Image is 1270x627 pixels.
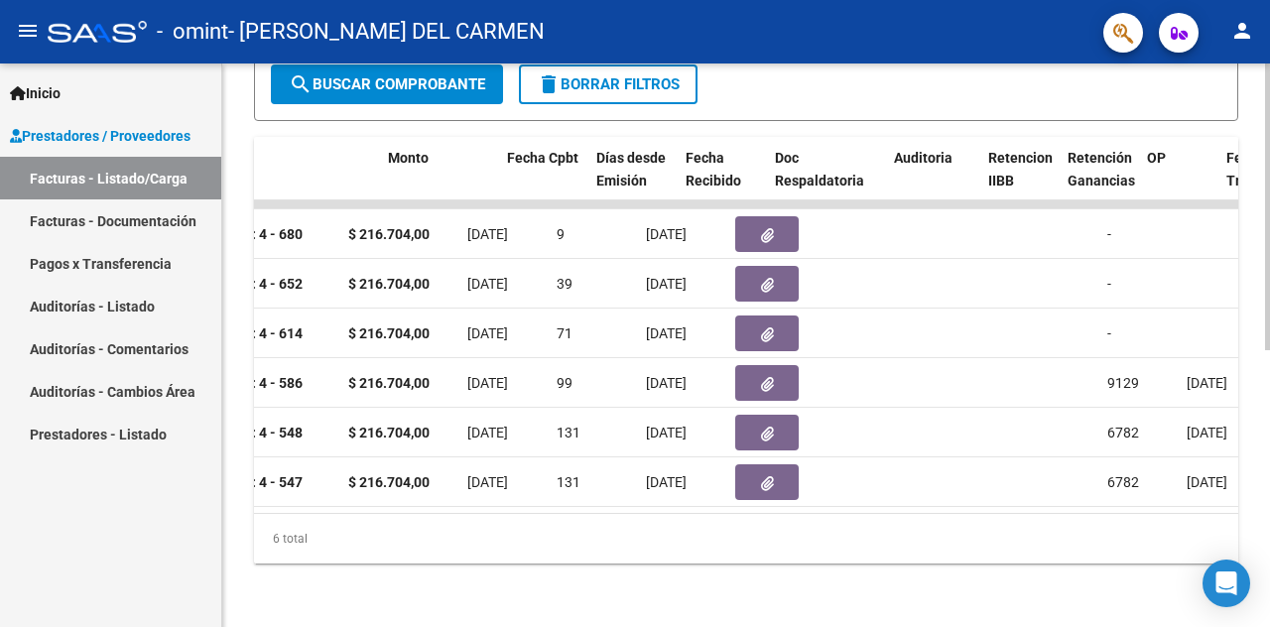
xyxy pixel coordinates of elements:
[1107,226,1111,242] span: -
[557,226,565,242] span: 9
[1107,425,1139,440] span: 6782
[467,425,508,440] span: [DATE]
[16,19,40,43] mat-icon: menu
[596,150,666,188] span: Días desde Emisión
[348,325,430,341] strong: $ 216.704,00
[646,425,687,440] span: [DATE]
[646,375,687,391] span: [DATE]
[348,425,430,440] strong: $ 216.704,00
[172,137,380,224] datatable-header-cell: CPBT
[289,75,485,93] span: Buscar Comprobante
[228,10,545,54] span: - [PERSON_NAME] DEL CARMEN
[1187,474,1227,490] span: [DATE]
[894,150,952,166] span: Auditoria
[1068,150,1135,188] span: Retención Ganancias
[775,150,864,188] span: Doc Respaldatoria
[1107,276,1111,292] span: -
[1203,560,1250,607] div: Open Intercom Messenger
[467,276,508,292] span: [DATE]
[271,64,503,104] button: Buscar Comprobante
[519,64,698,104] button: Borrar Filtros
[348,276,430,292] strong: $ 216.704,00
[1107,474,1139,490] span: 6782
[10,82,61,104] span: Inicio
[686,150,741,188] span: Fecha Recibido
[1187,425,1227,440] span: [DATE]
[1060,137,1139,224] datatable-header-cell: Retención Ganancias
[499,137,588,224] datatable-header-cell: Fecha Cpbt
[10,125,190,147] span: Prestadores / Proveedores
[1107,325,1111,341] span: -
[380,137,499,224] datatable-header-cell: Monto
[467,474,508,490] span: [DATE]
[588,137,678,224] datatable-header-cell: Días desde Emisión
[767,137,886,224] datatable-header-cell: Doc Respaldatoria
[348,226,430,242] strong: $ 216.704,00
[467,325,508,341] span: [DATE]
[886,137,980,224] datatable-header-cell: Auditoria
[988,150,1053,188] span: Retencion IIBB
[646,276,687,292] span: [DATE]
[557,474,580,490] span: 131
[537,72,561,96] mat-icon: delete
[678,137,767,224] datatable-header-cell: Fecha Recibido
[507,150,578,166] span: Fecha Cpbt
[646,226,687,242] span: [DATE]
[467,375,508,391] span: [DATE]
[646,325,687,341] span: [DATE]
[557,276,572,292] span: 39
[980,137,1060,224] datatable-header-cell: Retencion IIBB
[467,226,508,242] span: [DATE]
[348,375,430,391] strong: $ 216.704,00
[557,375,572,391] span: 99
[1147,150,1166,166] span: OP
[646,474,687,490] span: [DATE]
[1139,137,1218,224] datatable-header-cell: OP
[348,474,430,490] strong: $ 216.704,00
[537,75,680,93] span: Borrar Filtros
[388,150,429,166] span: Monto
[557,325,572,341] span: 71
[289,72,313,96] mat-icon: search
[157,10,228,54] span: - omint
[1107,375,1139,391] span: 9129
[1230,19,1254,43] mat-icon: person
[254,514,1238,564] div: 6 total
[557,425,580,440] span: 131
[1187,375,1227,391] span: [DATE]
